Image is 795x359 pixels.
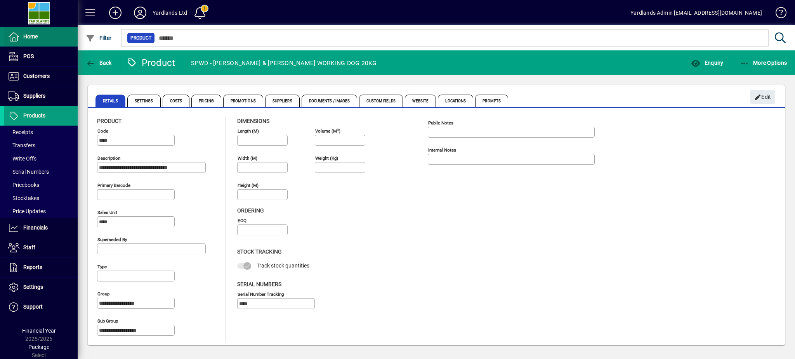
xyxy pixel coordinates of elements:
[257,262,309,269] span: Track stock quantities
[127,95,161,107] span: Settings
[302,95,358,107] span: Documents / Images
[428,147,456,153] mat-label: Internal Notes
[97,128,108,134] mat-label: Code
[4,192,78,205] a: Stocktakes
[4,126,78,139] a: Receipts
[4,218,78,238] a: Financials
[8,182,39,188] span: Pricebooks
[23,224,48,231] span: Financials
[8,169,49,175] span: Serial Numbers
[22,328,56,334] span: Financial Year
[126,57,175,69] div: Product
[315,155,338,161] mat-label: Weight (Kg)
[8,129,33,135] span: Receipts
[740,60,787,66] span: More Options
[97,210,117,215] mat-label: Sales unit
[97,264,107,269] mat-label: Type
[237,249,282,255] span: Stock Tracking
[23,112,45,119] span: Products
[23,93,45,99] span: Suppliers
[86,35,112,41] span: Filter
[191,57,377,69] div: SPWD - [PERSON_NAME] & [PERSON_NAME] WORKING DOG 20KG
[97,318,118,324] mat-label: Sub group
[359,95,403,107] span: Custom Fields
[8,195,39,201] span: Stocktakes
[4,205,78,218] a: Price Updates
[438,95,473,107] span: Locations
[97,155,120,161] mat-label: Description
[97,183,130,188] mat-label: Primary barcode
[630,7,762,19] div: Yardlands Admin [EMAIL_ADDRESS][DOMAIN_NAME]
[237,281,281,287] span: Serial Numbers
[78,56,120,70] app-page-header-button: Back
[4,178,78,192] a: Pricebooks
[97,291,109,297] mat-label: Group
[28,344,49,350] span: Package
[4,238,78,257] a: Staff
[238,155,257,161] mat-label: Width (m)
[23,284,43,290] span: Settings
[237,207,264,214] span: Ordering
[95,95,125,107] span: Details
[4,67,78,86] a: Customers
[315,128,340,134] mat-label: Volume (m )
[238,128,259,134] mat-label: Length (m)
[23,304,43,310] span: Support
[738,56,789,70] button: More Options
[128,6,153,20] button: Profile
[691,60,723,66] span: Enquiry
[770,2,785,27] a: Knowledge Base
[428,120,453,126] mat-label: Public Notes
[191,95,221,107] span: Pricing
[153,7,187,19] div: Yardlands Ltd
[4,152,78,165] a: Write Offs
[405,95,436,107] span: Website
[237,118,269,124] span: Dimensions
[265,95,300,107] span: Suppliers
[23,244,35,250] span: Staff
[23,53,34,59] span: POS
[23,33,38,40] span: Home
[23,264,42,270] span: Reports
[337,128,339,131] sup: 3
[4,278,78,297] a: Settings
[84,56,114,70] button: Back
[97,237,127,242] mat-label: Superseded by
[475,95,508,107] span: Prompts
[4,297,78,317] a: Support
[4,47,78,66] a: POS
[4,258,78,277] a: Reports
[689,56,725,70] button: Enquiry
[97,118,122,124] span: Product
[23,73,50,79] span: Customers
[103,6,128,20] button: Add
[8,155,36,162] span: Write Offs
[130,34,151,42] span: Product
[8,142,35,148] span: Transfers
[750,90,775,104] button: Edit
[163,95,190,107] span: Costs
[4,27,78,47] a: Home
[238,218,246,223] mat-label: EOQ
[84,31,114,45] button: Filter
[4,139,78,152] a: Transfers
[86,60,112,66] span: Back
[755,91,771,104] span: Edit
[8,208,46,214] span: Price Updates
[223,95,263,107] span: Promotions
[4,165,78,178] a: Serial Numbers
[238,291,284,297] mat-label: Serial Number tracking
[4,86,78,106] a: Suppliers
[238,183,259,188] mat-label: Height (m)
